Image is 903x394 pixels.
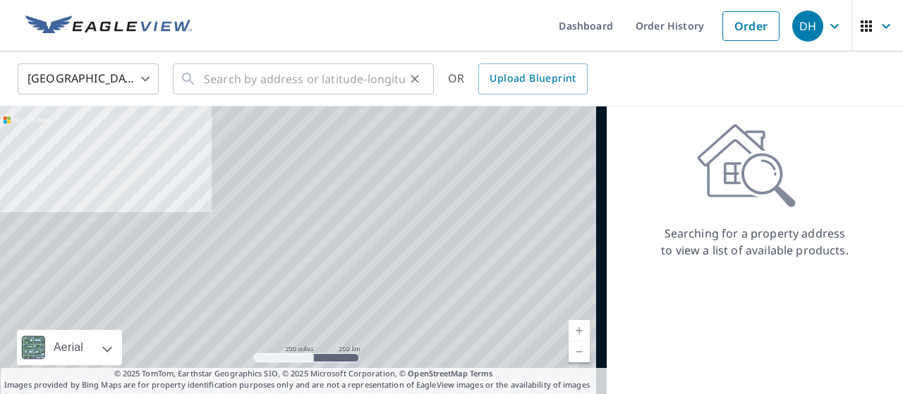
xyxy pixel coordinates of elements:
a: Order [722,11,780,41]
button: Clear [405,69,425,89]
a: Terms [470,368,493,378]
div: [GEOGRAPHIC_DATA] [18,59,159,99]
span: © 2025 TomTom, Earthstar Geographics SIO, © 2025 Microsoft Corporation, © [114,368,493,380]
a: Upload Blueprint [478,63,587,94]
div: OR [448,63,588,94]
div: DH [792,11,823,42]
a: Current Level 5, Zoom Out [569,341,590,362]
a: OpenStreetMap [408,368,467,378]
div: Aerial [49,330,87,365]
input: Search by address or latitude-longitude [204,59,405,99]
a: Current Level 5, Zoom In [569,320,590,341]
span: Upload Blueprint [490,70,576,87]
p: Searching for a property address to view a list of available products. [660,225,849,259]
img: EV Logo [25,16,192,37]
div: Aerial [17,330,122,365]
